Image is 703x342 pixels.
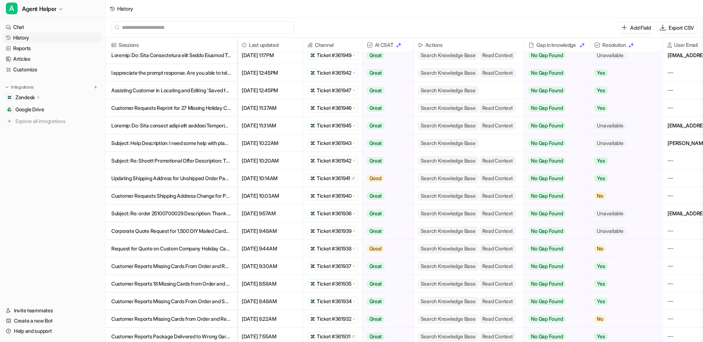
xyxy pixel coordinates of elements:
[362,134,409,152] button: Great
[590,99,657,117] button: Yes
[111,64,231,82] p: I appreciate the prompt response. Are you able to tell how to add the recipient
[367,122,385,129] span: Great
[528,52,565,59] span: No Gap Found
[310,53,315,58] img: zendesk
[594,298,607,305] span: Yes
[362,240,409,257] button: Good
[418,262,478,271] span: Search Knowledge Base
[317,52,351,59] span: Ticket #361949
[590,310,657,328] button: No
[317,227,351,235] span: Ticket #361939
[528,87,565,94] span: No Gap Found
[594,175,607,182] span: Yes
[480,297,516,306] span: Read Context
[310,264,315,269] img: zendesk
[418,139,478,148] span: Search Knowledge Base
[528,263,565,270] span: No Gap Found
[594,122,626,129] span: Unavailable
[524,205,584,222] button: No Gap Found
[362,82,409,99] button: Great
[3,83,36,91] button: Integrations
[240,82,300,99] span: [DATE] 12:45PM
[528,210,565,217] span: No Gap Found
[480,68,516,77] span: Read Context
[528,122,565,129] span: No Gap Found
[6,118,13,125] img: explore all integrations
[310,334,315,339] img: zendesk
[108,38,234,52] span: Sessions
[524,117,584,134] button: No Gap Found
[310,69,355,77] a: Ticket #361942
[367,333,385,340] span: Great
[317,280,351,287] span: Ticket #361935
[362,64,409,82] button: Great
[527,38,587,52] div: Gap in knowledge
[528,104,565,112] span: No Gap Found
[590,240,657,257] button: No
[590,82,657,99] button: Yes
[418,51,478,60] span: Search Knowledge Base
[6,3,18,14] span: A
[367,315,385,323] span: Great
[418,68,478,77] span: Search Knowledge Base
[528,192,565,200] span: No Gap Found
[240,222,300,240] span: [DATE] 9:48AM
[524,82,584,99] button: No Gap Found
[310,193,315,198] img: zendesk
[362,293,409,310] button: Great
[367,263,385,270] span: Great
[3,33,102,43] a: History
[240,240,300,257] span: [DATE] 9:44AM
[362,205,409,222] button: Great
[528,315,565,323] span: No Gap Found
[657,22,697,33] button: Export CSV
[524,240,584,257] button: No Gap Found
[590,152,657,170] button: Yes
[524,275,584,293] button: No Gap Found
[367,227,385,235] span: Great
[310,192,355,200] a: Ticket #361940
[480,174,516,183] span: Read Context
[4,85,10,90] img: expand menu
[594,87,607,94] span: Yes
[310,298,355,305] a: Ticket #361934
[480,332,516,341] span: Read Context
[590,187,657,205] button: No
[524,99,584,117] button: No Gap Found
[590,257,657,275] button: Yes
[317,192,352,200] span: Ticket #361940
[594,245,606,252] span: No
[418,332,478,341] span: Search Knowledge Base
[310,211,315,216] img: zendesk
[480,104,516,112] span: Read Context
[425,38,443,52] h2: Actions
[310,228,315,234] img: zendesk
[594,69,607,77] span: Yes
[524,222,584,240] button: No Gap Found
[528,175,565,182] span: No Gap Found
[524,152,584,170] button: No Gap Found
[418,192,478,200] span: Search Knowledge Base
[240,117,300,134] span: [DATE] 11:31AM
[594,104,607,112] span: Yes
[240,134,300,152] span: [DATE] 10:22AM
[310,210,355,217] a: Ticket #361936
[590,64,657,82] button: Yes
[3,116,102,126] a: Explore all integrations
[367,157,385,164] span: Great
[111,240,231,257] p: Request for Quote on Custom Company Holiday Card Design
[594,52,626,59] span: Unavailable
[418,297,478,306] span: Search Knowledge Base
[418,104,478,112] span: Search Knowledge Base
[418,315,478,323] span: Search Knowledge Base
[367,69,385,77] span: Great
[594,280,607,287] span: Yes
[3,104,102,115] a: Google DriveGoogle Drive
[590,275,657,293] button: Yes
[310,299,315,304] img: zendesk
[310,280,355,287] a: Ticket #361935
[22,4,56,14] span: Agent Helper
[310,245,355,252] a: Ticket #361938
[310,122,355,129] a: Ticket #361945
[418,227,478,235] span: Search Knowledge Base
